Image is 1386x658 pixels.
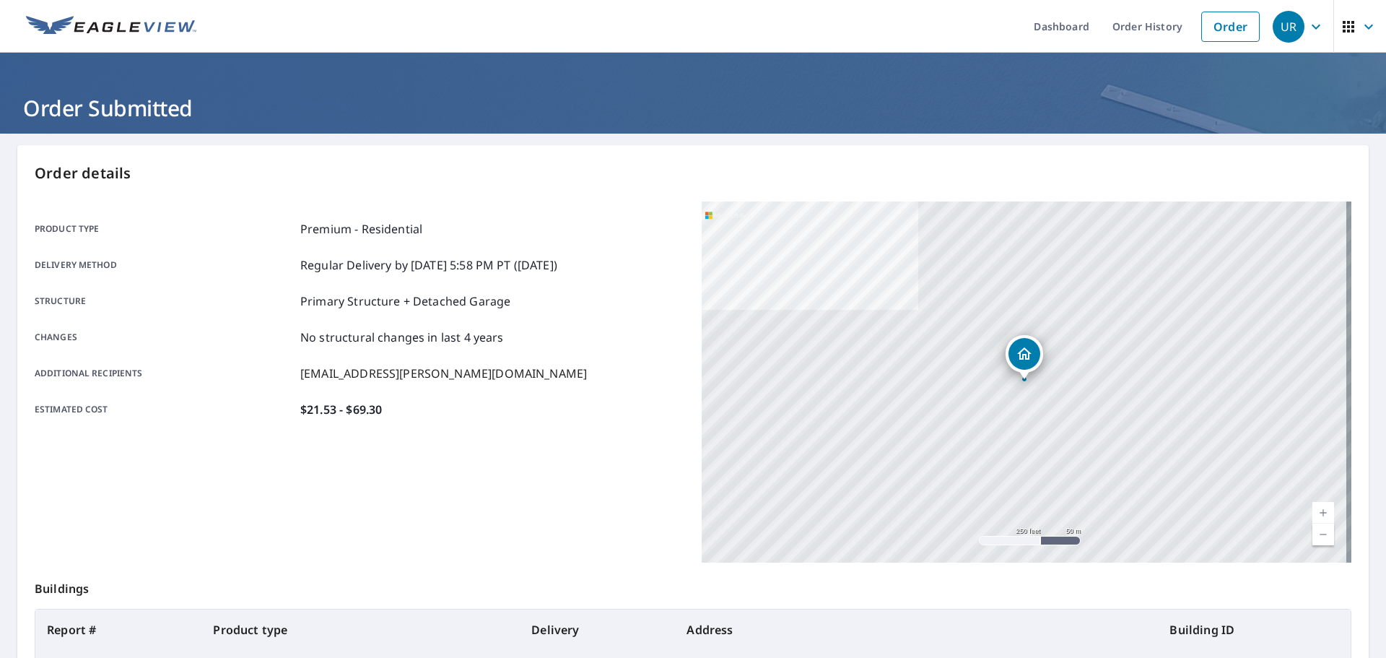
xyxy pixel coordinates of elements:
img: EV Logo [26,16,196,38]
p: Additional recipients [35,365,295,382]
p: Product type [35,220,295,238]
a: Order [1201,12,1260,42]
p: [EMAIL_ADDRESS][PERSON_NAME][DOMAIN_NAME] [300,365,587,382]
a: Current Level 17, Zoom Out [1312,524,1334,545]
p: Changes [35,329,295,346]
th: Building ID [1158,610,1351,650]
th: Product type [201,610,520,650]
p: Structure [35,293,295,310]
p: No structural changes in last 4 years [300,329,504,346]
p: Primary Structure + Detached Garage [300,293,510,310]
p: Premium - Residential [300,220,422,238]
a: Current Level 17, Zoom In [1312,502,1334,524]
th: Report # [35,610,201,650]
h1: Order Submitted [17,93,1369,123]
p: Estimated cost [35,401,295,418]
th: Address [675,610,1158,650]
p: Order details [35,163,1351,184]
th: Delivery [520,610,675,650]
div: Dropped pin, building 1, Residential property, 5810 Lowell Ave Indianapolis, IN 46219 [1006,335,1043,380]
p: Delivery method [35,256,295,274]
p: $21.53 - $69.30 [300,401,382,418]
p: Buildings [35,563,1351,609]
p: Regular Delivery by [DATE] 5:58 PM PT ([DATE]) [300,256,557,274]
div: UR [1273,11,1304,43]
